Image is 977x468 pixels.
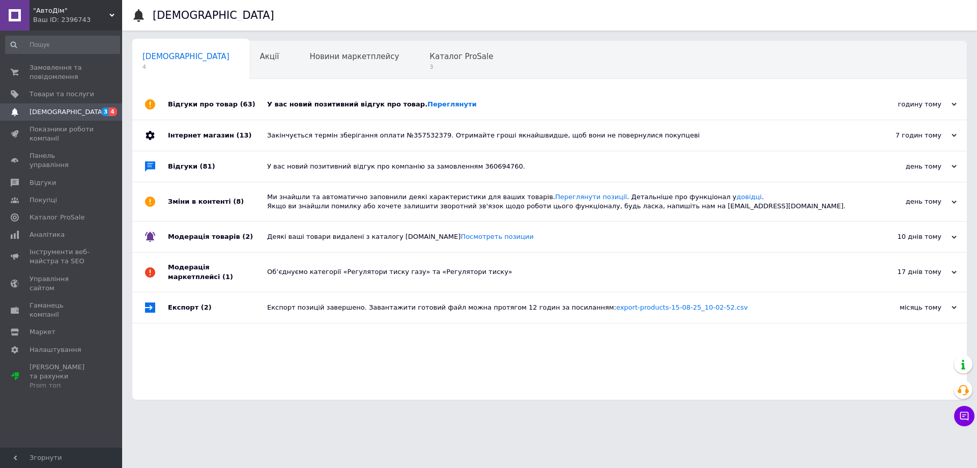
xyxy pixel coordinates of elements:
div: Prom топ [30,381,94,390]
span: Гаманець компанії [30,301,94,319]
button: Чат з покупцем [954,406,974,426]
div: 10 днів тому [855,232,957,241]
span: Аналітика [30,230,65,239]
div: Модерація маркетплейсі [168,253,267,291]
span: (2) [242,233,253,240]
div: Інтернет магазин [168,120,267,151]
div: день тому [855,162,957,171]
span: (2) [201,304,212,311]
div: Закінчується термін зберігання оплати №357532379. Отримайте гроші якнайшвидше, щоб вони не поверн... [267,131,855,140]
a: Посмотреть позиции [461,233,533,240]
span: Налаштування [30,345,81,354]
div: Експорт [168,292,267,323]
div: Відгуки [168,151,267,182]
div: Ваш ID: 2396743 [33,15,122,24]
span: Показники роботи компанії [30,125,94,143]
span: (1) [222,273,233,281]
span: Управління сайтом [30,274,94,293]
span: Каталог ProSale [429,52,493,61]
span: Акції [260,52,279,61]
div: Деякі ваші товари видалені з каталогу [DOMAIN_NAME] [267,232,855,241]
a: Переглянути [427,100,477,108]
div: Експорт позицій завершено. Завантажити готовий файл можна протягом 12 годин за посиланням: [267,303,855,312]
span: [PERSON_NAME] та рахунки [30,363,94,391]
span: Відгуки [30,178,56,187]
div: 7 годин тому [855,131,957,140]
input: Пошук [5,36,120,54]
span: Новини маркетплейсу [309,52,399,61]
span: Каталог ProSale [30,213,84,222]
span: 4 [109,107,117,116]
span: (8) [233,198,244,205]
div: Ми знайшли та автоматично заповнили деякі характеристики для ваших товарів. . Детальніше про функ... [267,192,855,211]
div: Відгуки про товар [168,89,267,120]
div: день тому [855,197,957,206]
h1: [DEMOGRAPHIC_DATA] [153,9,274,21]
span: [DEMOGRAPHIC_DATA] [30,107,105,117]
div: У вас новий позитивний відгук про товар. [267,100,855,109]
span: Маркет [30,327,55,337]
a: export-products-15-08-25_10-02-52.csv [616,304,748,311]
span: Замовлення та повідомлення [30,63,94,81]
span: (13) [236,131,251,139]
span: 4 [142,63,229,71]
div: Зміни в контенті [168,182,267,221]
div: Об’єднуємо категорії «Регулятори тиску газу» та «Регулятори тиску» [267,267,855,277]
span: (81) [200,162,215,170]
a: Переглянути позиції [555,193,627,201]
span: Інструменти веб-майстра та SEO [30,247,94,266]
div: Модерація товарів [168,222,267,252]
span: Панель управління [30,151,94,170]
span: [DEMOGRAPHIC_DATA] [142,52,229,61]
a: довідці [736,193,762,201]
span: 3 [429,63,493,71]
div: У вас новий позитивний відгук про компанію за замовленням 360694760. [267,162,855,171]
div: годину тому [855,100,957,109]
div: 17 днів тому [855,267,957,277]
span: Покупці [30,196,57,205]
div: місяць тому [855,303,957,312]
span: 3 [101,107,109,116]
span: Товари та послуги [30,90,94,99]
span: "АвтоДім" [33,6,109,15]
span: (63) [240,100,255,108]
